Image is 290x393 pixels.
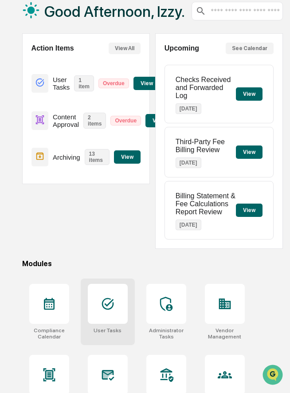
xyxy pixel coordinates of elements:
[98,79,129,88] p: Overdue
[176,138,236,154] p: Third-Party Fee Billing Review
[114,150,141,164] button: View
[236,87,263,101] button: View
[22,259,283,268] div: Modules
[85,149,110,165] p: 13 items
[44,3,185,20] h1: Good Afternoon, Izzy.
[109,43,141,54] button: View All
[9,19,161,33] p: How can we help?
[133,79,160,87] a: View
[236,145,263,159] button: View
[9,68,25,84] img: 1746055101610-c473b297-6a78-478c-a979-82029cc54cd1
[74,75,94,91] p: 1 item
[53,113,79,128] p: Content Approval
[30,68,145,77] div: Start new chat
[9,113,16,120] div: 🖐️
[262,364,286,388] iframe: Open customer support
[114,152,141,161] a: View
[151,71,161,81] button: Start new chat
[94,327,121,334] div: User Tasks
[64,113,71,120] div: 🗄️
[63,150,107,157] a: Powered byPylon
[73,112,110,121] span: Attestations
[110,116,141,126] p: Overdue
[31,44,74,52] h2: Action Items
[18,129,56,138] span: Data Lookup
[145,116,172,124] a: View
[176,76,236,100] p: Checks Received and Forwarded Log
[5,108,61,124] a: 🖐️Preclearance
[165,44,199,52] h2: Upcoming
[29,327,69,340] div: Compliance Calendar
[61,108,114,124] a: 🗄️Attestations
[18,112,57,121] span: Preclearance
[5,125,59,141] a: 🔎Data Lookup
[205,327,245,340] div: Vendor Management
[9,130,16,137] div: 🔎
[226,43,274,54] button: See Calendar
[88,150,107,157] span: Pylon
[176,103,201,114] p: [DATE]
[53,76,70,91] p: User Tasks
[30,77,112,84] div: We're available if you need us!
[236,204,263,217] button: View
[83,113,106,129] p: 2 items
[176,157,201,168] p: [DATE]
[133,77,160,90] button: View
[176,220,201,230] p: [DATE]
[176,192,236,216] p: Billing Statement & Fee Calculations Report Review
[53,153,80,161] p: Archiving
[146,327,186,340] div: Administrator Tasks
[145,114,172,127] button: View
